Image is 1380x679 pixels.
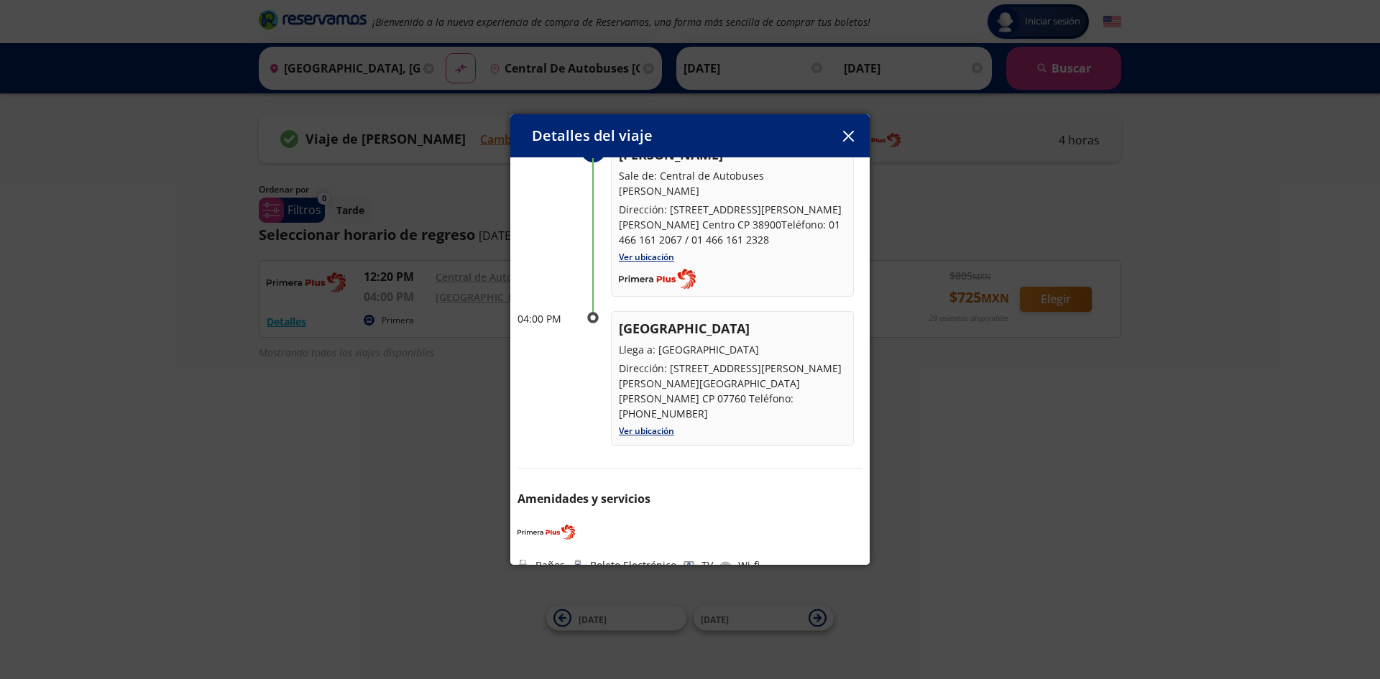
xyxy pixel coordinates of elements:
[619,269,696,289] img: Completo_color__1_.png
[535,558,565,573] p: Baños
[619,342,846,357] p: Llega a: [GEOGRAPHIC_DATA]
[619,202,846,247] p: Dirección: [STREET_ADDRESS][PERSON_NAME][PERSON_NAME] Centro CP 38900Teléfono: 01 466 161 2067 / ...
[619,319,846,338] p: [GEOGRAPHIC_DATA]
[738,558,760,573] p: Wi-fi
[701,558,713,573] p: TV
[517,522,575,543] img: PRIMERA PLUS
[517,311,575,326] p: 04:00 PM
[619,251,674,263] a: Ver ubicación
[619,425,674,437] a: Ver ubicación
[517,490,862,507] p: Amenidades y servicios
[619,361,846,421] p: Dirección: [STREET_ADDRESS][PERSON_NAME] [PERSON_NAME][GEOGRAPHIC_DATA][PERSON_NAME] CP 07760 Tel...
[532,125,653,147] p: Detalles del viaje
[590,558,676,573] p: Boleto Electrónico
[619,168,846,198] p: Sale de: Central de Autobuses [PERSON_NAME]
